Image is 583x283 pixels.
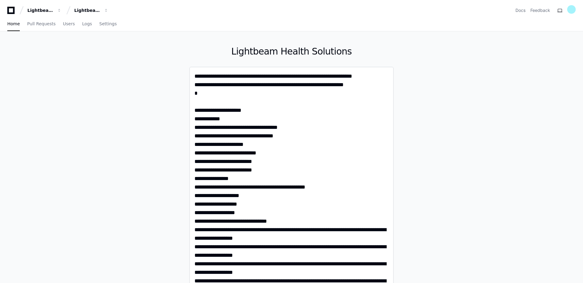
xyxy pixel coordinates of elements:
[7,17,20,31] a: Home
[25,5,64,16] button: Lightbeam Health
[63,17,75,31] a: Users
[63,22,75,26] span: Users
[74,7,100,13] div: Lightbeam Health Solutions
[82,17,92,31] a: Logs
[7,22,20,26] span: Home
[99,17,117,31] a: Settings
[72,5,111,16] button: Lightbeam Health Solutions
[27,7,54,13] div: Lightbeam Health
[99,22,117,26] span: Settings
[27,22,55,26] span: Pull Requests
[530,7,550,13] button: Feedback
[189,46,394,57] h1: Lightbeam Health Solutions
[82,22,92,26] span: Logs
[515,7,525,13] a: Docs
[27,17,55,31] a: Pull Requests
